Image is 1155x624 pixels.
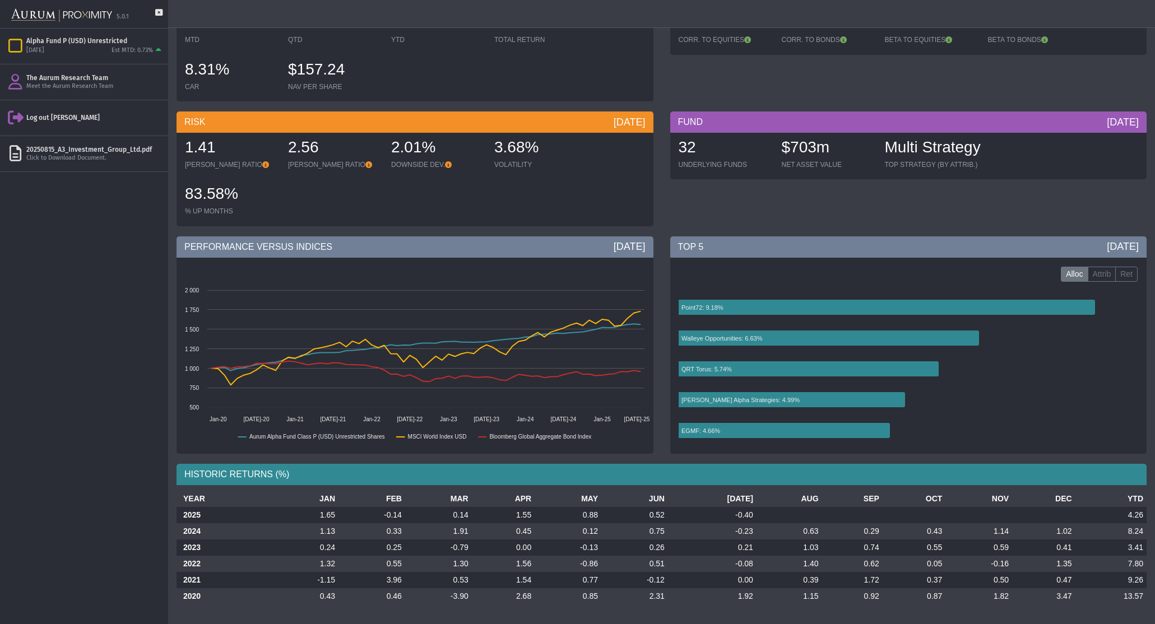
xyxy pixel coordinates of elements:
td: 0.43 [883,523,945,539]
text: Point72: 9.18% [681,304,723,311]
td: 1.91 [405,523,472,539]
td: 0.37 [883,572,945,588]
td: 0.63 [757,523,822,539]
td: 0.74 [822,539,883,556]
div: TOP 5 [670,236,1147,258]
text: [PERSON_NAME] Alpha Strategies: 4.99% [681,397,800,403]
div: [DATE] [614,115,646,129]
div: BETA TO BONDS [988,35,1080,44]
label: Attrib [1088,267,1116,282]
td: 0.75 [601,523,668,539]
td: 0.62 [822,556,883,572]
td: 1.35 [1012,556,1075,572]
td: 0.14 [405,507,472,523]
th: DEC [1012,491,1075,507]
div: [DATE] [1107,115,1139,129]
div: 83.58% [185,183,277,207]
td: -0.12 [601,572,668,588]
text: Walleye Opportunities: 6.63% [681,335,763,342]
td: 7.80 [1075,556,1147,572]
td: 0.77 [535,572,601,588]
div: The Aurum Research Team [26,73,164,82]
th: [DATE] [668,491,757,507]
td: -0.23 [668,523,757,539]
td: 3.41 [1075,539,1147,556]
div: NAV PER SHARE [288,82,380,91]
div: [DATE] [26,46,44,55]
th: 2020 [177,588,272,604]
td: 3.47 [1012,588,1075,604]
td: 0.43 [272,588,338,604]
div: Multi Strategy [885,137,981,160]
text: 500 [189,404,199,411]
td: 1.54 [472,572,535,588]
td: 0.50 [945,572,1012,588]
th: JUN [601,491,668,507]
div: QTD [288,35,380,44]
td: 1.03 [757,539,822,556]
div: $157.24 [288,59,380,82]
div: Alpha Fund P (USD) Unrestricted [26,36,164,45]
td: 4.26 [1075,507,1147,523]
th: 2025 [177,507,272,523]
td: 1.82 [945,588,1012,604]
text: 1 250 [185,346,199,352]
td: 0.39 [757,572,822,588]
td: 13.57 [1075,588,1147,604]
td: 0.52 [601,507,668,523]
div: MTD [185,35,277,44]
td: 1.13 [272,523,338,539]
text: [DATE]-20 [244,416,270,422]
div: Log out [PERSON_NAME] [26,113,164,122]
text: Aurum Alpha Fund Class P (USD) Unrestricted Shares [249,434,385,440]
td: -0.86 [535,556,601,572]
td: -0.08 [668,556,757,572]
img: Aurum-Proximity%20white.svg [11,3,112,28]
td: 1.02 [1012,523,1075,539]
div: Est MTD: 0.73% [112,46,153,55]
div: Meet the Aurum Research Team [26,82,164,91]
td: 1.30 [405,556,472,572]
td: 0.85 [535,588,601,604]
td: 0.92 [822,588,883,604]
text: Jan-20 [210,416,227,422]
td: 0.87 [883,588,945,604]
th: 2023 [177,539,272,556]
div: NET ASSET VALUE [782,160,874,169]
td: 0.47 [1012,572,1075,588]
td: -0.16 [945,556,1012,572]
text: MSCI World Index USD [408,434,467,440]
td: 3.96 [338,572,405,588]
th: 2021 [177,572,272,588]
td: -1.15 [272,572,338,588]
div: CAR [185,82,277,91]
td: 1.32 [272,556,338,572]
text: [DATE]-23 [474,416,499,422]
td: 0.24 [272,539,338,556]
div: [PERSON_NAME] RATIO [288,160,380,169]
div: $703m [782,137,874,160]
td: 1.65 [272,507,338,523]
td: 0.25 [338,539,405,556]
div: 8.31% [185,59,277,82]
text: Jan-25 [593,416,611,422]
th: YTD [1075,491,1147,507]
div: % UP MONTHS [185,207,277,216]
div: HISTORIC RETURNS (%) [177,464,1147,485]
text: 750 [189,385,199,391]
label: Ret [1115,267,1138,282]
td: 2.68 [472,588,535,604]
th: 2022 [177,556,272,572]
td: 8.24 [1075,523,1147,539]
td: -0.14 [338,507,405,523]
text: Jan-23 [440,416,457,422]
text: EGMF: 4.66% [681,427,720,434]
td: 0.26 [601,539,668,556]
td: 0.21 [668,539,757,556]
text: Jan-22 [363,416,381,422]
text: [DATE]-25 [624,416,650,422]
th: MAY [535,491,601,507]
td: 0.12 [535,523,601,539]
td: 0.46 [338,588,405,604]
div: [DATE] [614,240,646,253]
